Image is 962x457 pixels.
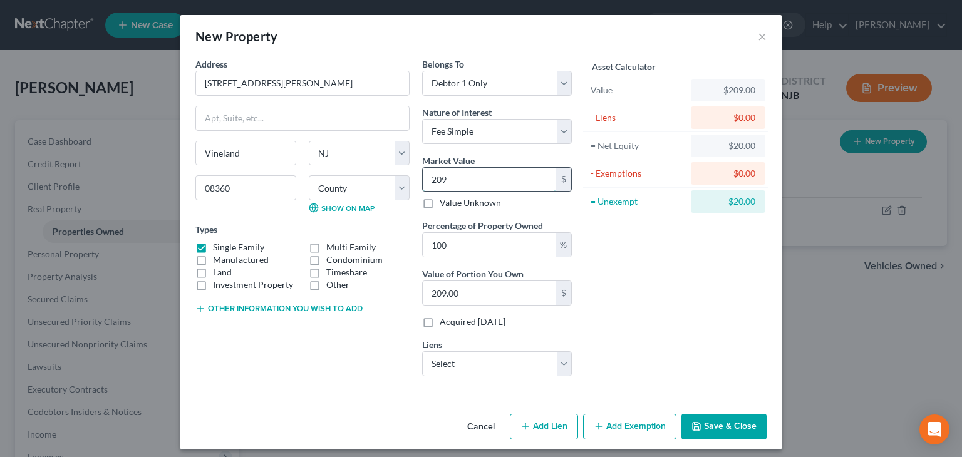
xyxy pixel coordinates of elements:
[701,195,755,208] div: $20.00
[423,168,556,192] input: 0.00
[556,281,571,305] div: $
[195,223,217,236] label: Types
[422,267,524,280] label: Value of Portion You Own
[591,140,685,152] div: = Net Equity
[196,106,409,130] input: Apt, Suite, etc...
[195,59,227,69] span: Address
[591,167,685,180] div: - Exemptions
[326,279,349,291] label: Other
[422,154,475,167] label: Market Value
[592,60,656,73] label: Asset Calculator
[213,266,232,279] label: Land
[457,415,505,440] button: Cancel
[326,241,376,254] label: Multi Family
[422,219,543,232] label: Percentage of Property Owned
[556,168,571,192] div: $
[196,141,296,165] input: Enter city...
[213,241,264,254] label: Single Family
[423,281,556,305] input: 0.00
[440,197,501,209] label: Value Unknown
[758,29,767,44] button: ×
[326,254,383,266] label: Condominium
[510,414,578,440] button: Add Lien
[195,175,296,200] input: Enter zip...
[591,84,685,96] div: Value
[423,233,556,257] input: 0.00
[440,316,505,328] label: Acquired [DATE]
[591,111,685,124] div: - Liens
[583,414,676,440] button: Add Exemption
[213,254,269,266] label: Manufactured
[422,338,442,351] label: Liens
[326,266,367,279] label: Timeshare
[196,71,409,95] input: Enter address...
[701,84,755,96] div: $209.00
[195,28,278,45] div: New Property
[556,233,571,257] div: %
[309,203,375,213] a: Show on Map
[701,167,755,180] div: $0.00
[422,106,492,119] label: Nature of Interest
[213,279,293,291] label: Investment Property
[422,59,464,69] span: Belongs To
[701,111,755,124] div: $0.00
[919,414,949,444] div: Open Intercom Messenger
[195,304,363,314] button: Other information you wish to add
[701,140,755,152] div: $20.00
[591,195,685,208] div: = Unexempt
[681,414,767,440] button: Save & Close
